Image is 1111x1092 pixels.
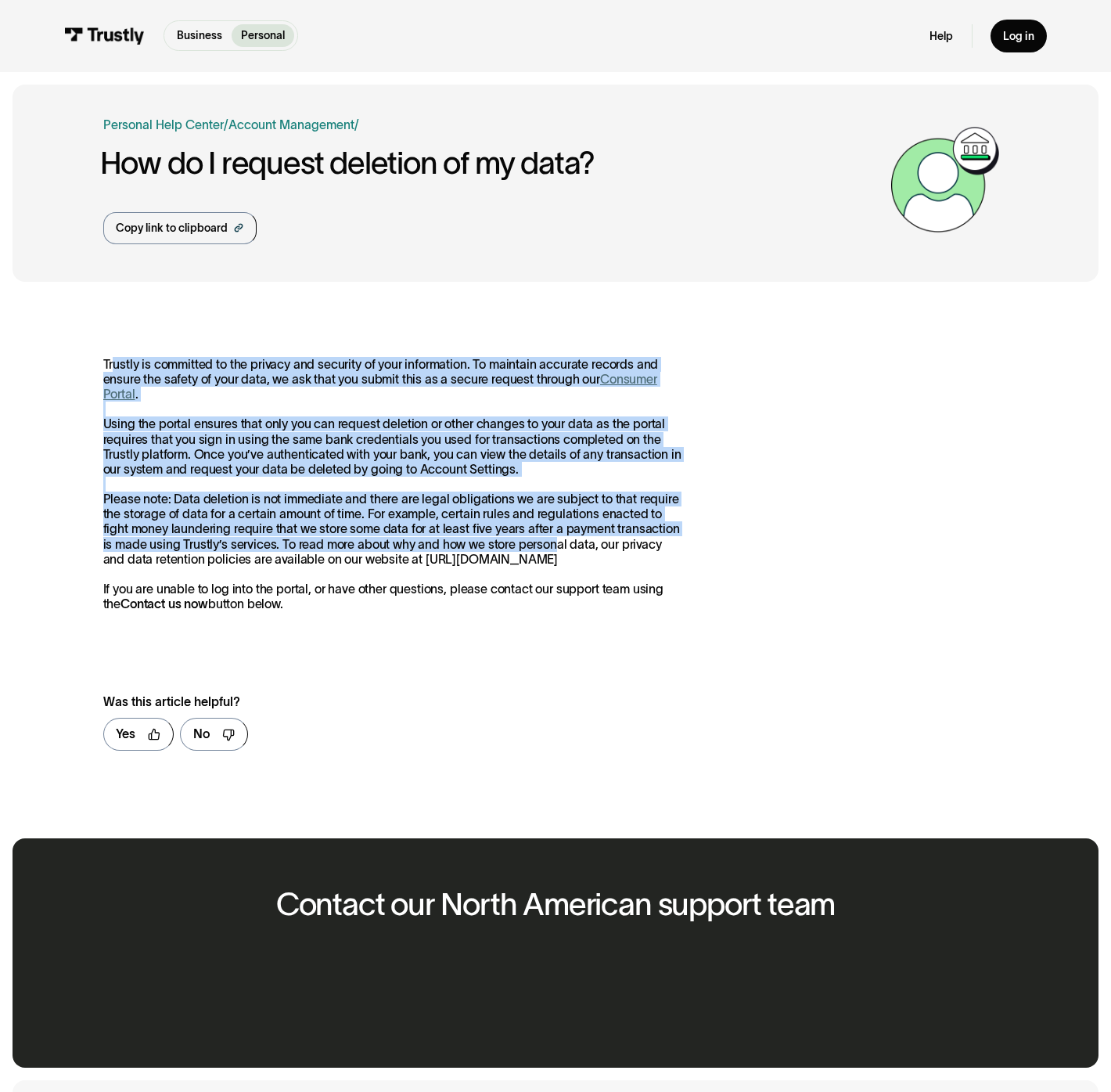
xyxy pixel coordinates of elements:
p: Personal [241,27,285,44]
h1: How do I request deletion of my data? [100,146,883,181]
div: Copy link to clipboard [116,220,228,236]
div: Log in [1003,29,1034,43]
a: Help [929,29,953,43]
div: No [193,725,210,744]
strong: Contact us now [120,596,208,611]
h2: Contact our North American support team [276,888,835,922]
a: Account Management [228,117,354,132]
a: Consumer Portal [103,372,657,401]
p: Trustly is committed to the privacy and security of your information. To maintain accurate record... [103,357,686,612]
a: No [180,718,248,751]
a: Personal Help Center [103,116,224,135]
a: Business [167,24,232,47]
a: Log in [991,20,1047,52]
div: / [224,116,228,135]
div: Yes [116,725,135,744]
div: / [354,116,359,135]
img: Trustly Logo [64,27,146,45]
p: Business [177,27,222,44]
div: Was this article helpful? [103,693,653,712]
a: Copy link to clipboard [103,212,257,244]
a: Yes [103,718,174,751]
a: Personal [232,24,294,47]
